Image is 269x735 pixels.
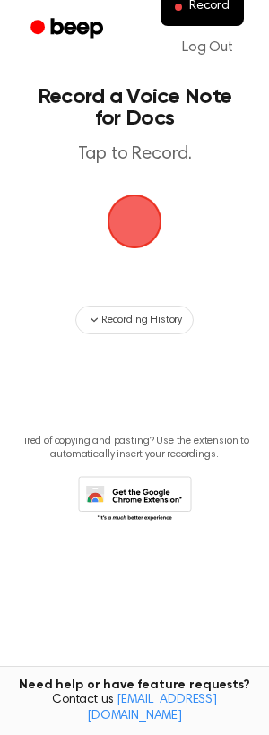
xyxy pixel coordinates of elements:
img: Beep Logo [108,195,161,248]
button: Recording History [75,306,194,334]
a: Log Out [164,26,251,69]
p: Tired of copying and pasting? Use the extension to automatically insert your recordings. [14,435,255,462]
h1: Record a Voice Note for Docs [32,86,237,129]
span: Recording History [101,312,182,328]
a: Beep [18,12,119,47]
span: Contact us [11,693,258,724]
a: [EMAIL_ADDRESS][DOMAIN_NAME] [87,694,217,722]
p: Tap to Record. [32,143,237,166]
